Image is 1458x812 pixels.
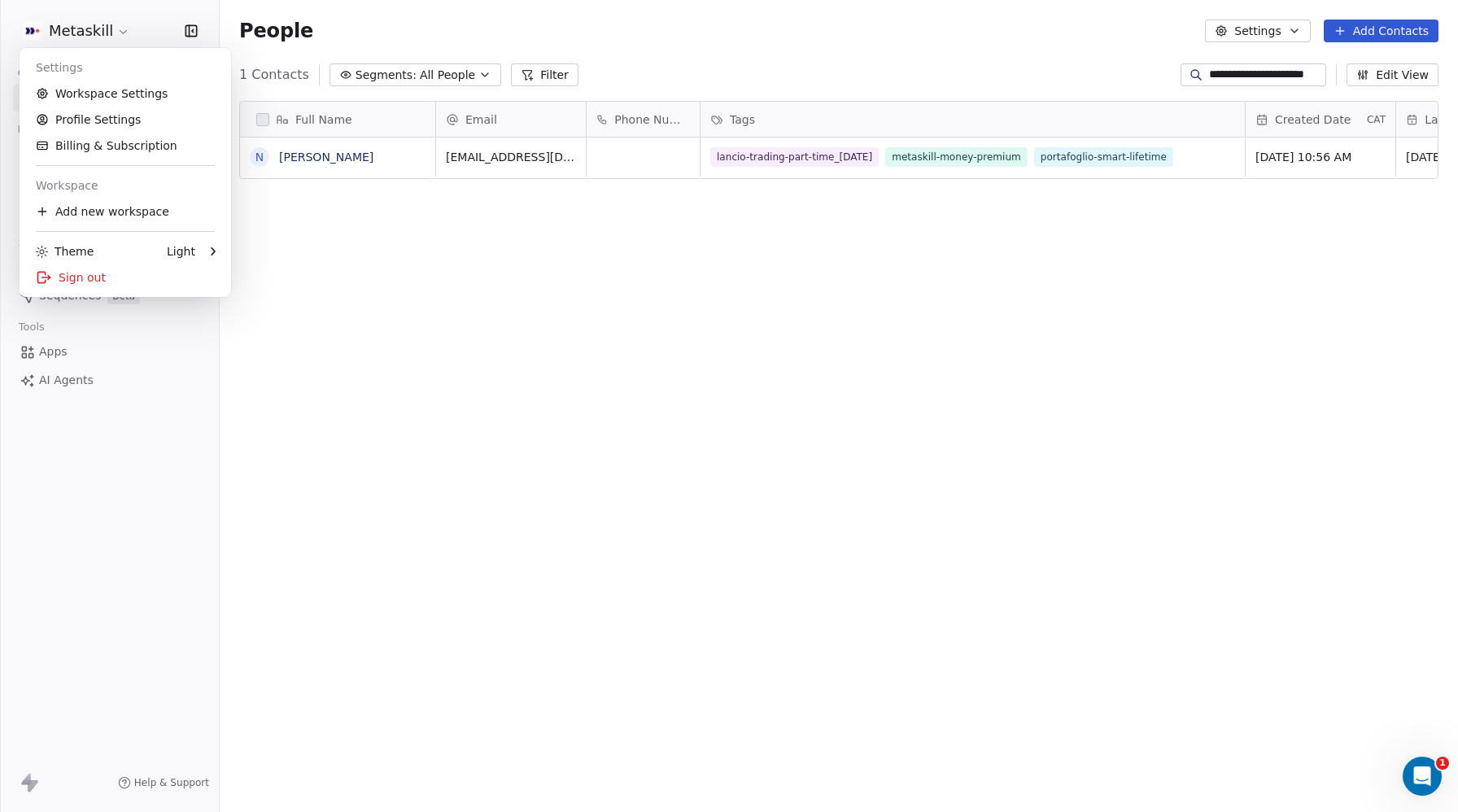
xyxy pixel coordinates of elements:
span: Apps [39,343,68,360]
span: 1 Contacts [239,65,309,85]
span: Sales [11,230,54,255]
span: lancio-trading-part-time_[DATE] [710,147,879,167]
span: [EMAIL_ADDRESS][DOMAIN_NAME] [446,149,576,165]
span: Tools [11,315,51,339]
span: 1 [1436,757,1449,770]
div: Light [167,243,195,260]
span: Metaskill [49,20,113,41]
span: Tags [730,111,755,128]
div: Sign out [26,264,225,290]
span: Created Date [1275,111,1351,128]
img: AVATAR%20METASKILL%20-%20Colori%20Positivo.png [23,21,42,41]
button: Filter [511,63,578,86]
div: Theme [36,243,94,260]
a: Profile Settings [26,107,225,133]
span: Contacts [11,61,72,85]
span: Marketing [11,117,77,142]
span: Full Name [295,111,352,128]
span: [DATE] 10:56 AM [1255,149,1386,165]
button: Edit View [1347,63,1438,86]
div: N [255,149,264,166]
a: Workspace Settings [26,81,225,107]
span: CAT [1367,113,1386,126]
button: Add Contacts [1324,20,1438,42]
span: Phone Number [614,111,690,128]
button: Settings [1205,20,1310,42]
span: Segments: [356,67,417,84]
div: Workspace [26,172,225,199]
iframe: Intercom live chat [1403,757,1442,796]
a: [PERSON_NAME] [279,151,373,164]
span: portafoglio-smart-lifetime [1034,147,1173,167]
span: People [239,19,313,43]
a: Billing & Subscription [26,133,225,159]
div: Add new workspace [26,199,225,225]
span: Email [465,111,497,128]
span: AI Agents [39,372,94,389]
span: metaskill-money-premium [885,147,1028,167]
span: Help & Support [134,776,209,789]
div: grid [240,138,436,777]
span: All People [420,67,475,84]
div: Settings [26,55,225,81]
